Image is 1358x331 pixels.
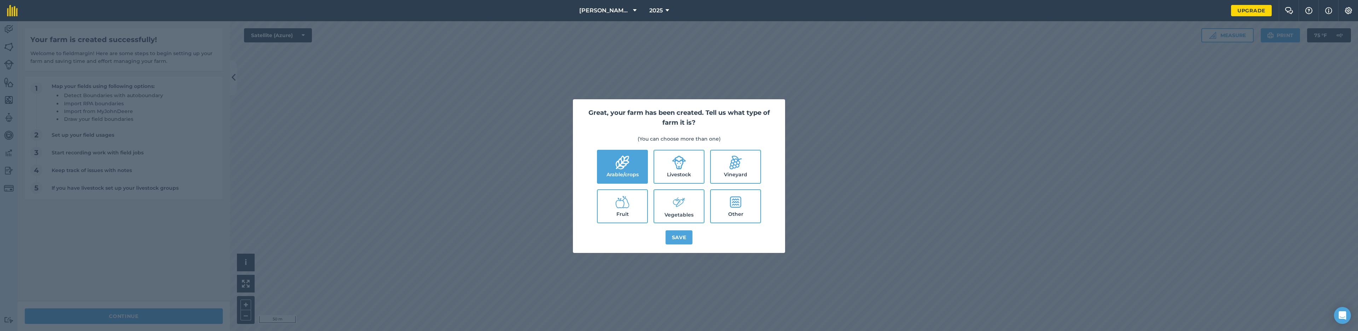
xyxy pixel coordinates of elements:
[579,6,630,15] span: [PERSON_NAME] & [PERSON_NAME]
[1344,7,1353,14] img: A cog icon
[654,190,704,223] label: Vegetables
[649,6,663,15] span: 2025
[598,150,647,183] label: Arable/crops
[1231,5,1272,16] a: Upgrade
[654,150,704,183] label: Livestock
[1325,6,1332,15] img: svg+xml;base64,PHN2ZyB4bWxucz0iaHR0cDovL3d3dy53My5vcmcvMjAwMC9zdmciIHdpZHRoPSIxNyIgaGVpZ2h0PSIxNy...
[711,190,760,223] label: Other
[1285,7,1293,14] img: Two speech bubbles overlapping with the left bubble in the forefront
[711,150,760,183] label: Vineyard
[598,190,647,223] label: Fruit
[7,5,18,16] img: fieldmargin Logo
[581,135,777,143] p: (You can choose more than one)
[666,230,693,244] button: Save
[581,108,777,128] h2: Great, your farm has been created. Tell us what type of farm it is?
[1334,307,1351,324] div: Open Intercom Messenger
[1305,7,1313,14] img: A question mark icon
